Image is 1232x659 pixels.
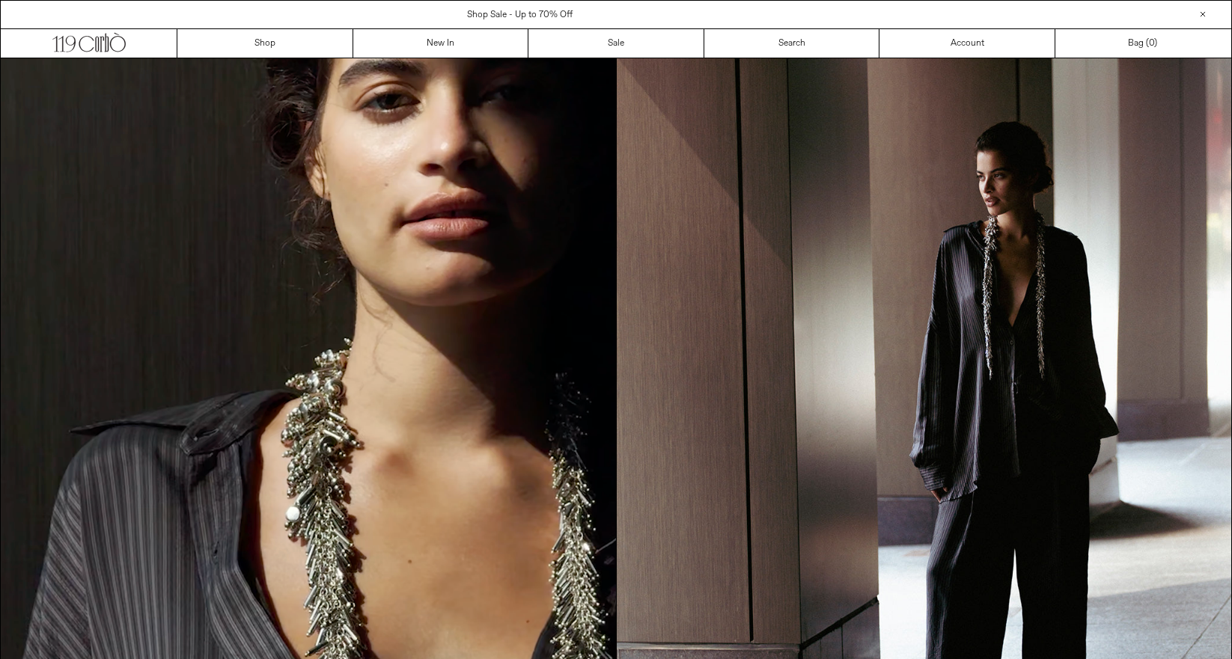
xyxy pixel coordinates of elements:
a: Shop [177,29,353,58]
a: New In [353,29,529,58]
span: ) [1149,37,1157,50]
a: Shop Sale - Up to 70% Off [467,9,573,21]
span: 0 [1149,37,1154,49]
a: Account [879,29,1055,58]
a: Search [704,29,880,58]
a: Sale [528,29,704,58]
a: Bag () [1055,29,1231,58]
